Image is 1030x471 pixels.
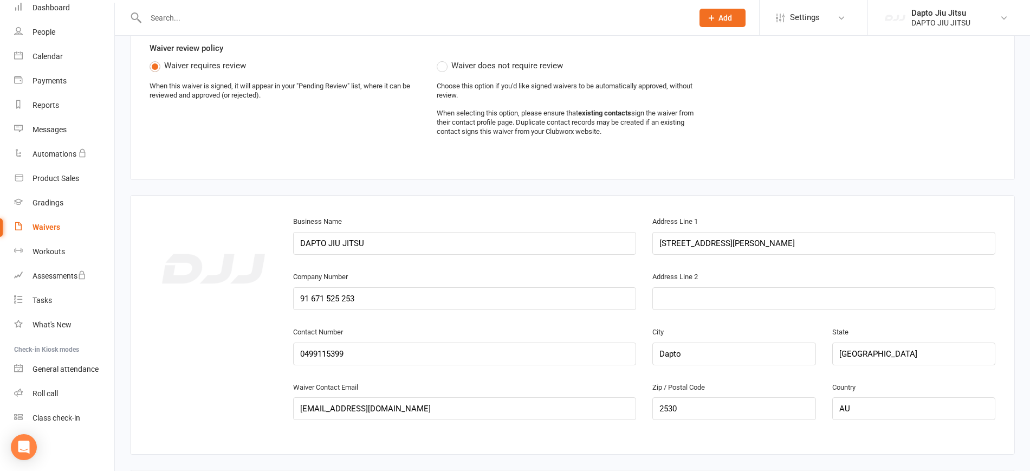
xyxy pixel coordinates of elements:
div: Open Intercom Messenger [11,434,37,460]
a: Reports [14,93,114,118]
a: Calendar [14,44,114,69]
span: Waiver does not require review [451,59,563,70]
img: thumb_image1723000370.png [884,7,906,29]
label: Company Number [293,272,348,283]
a: People [14,20,114,44]
label: Zip / Postal Code [652,382,705,393]
div: Choose this option if you'd like signed waivers to be automatically approved, without review. Whe... [437,82,708,137]
a: Class kiosk mode [14,406,114,430]
div: Dashboard [33,3,70,12]
div: Tasks [33,296,52,305]
img: 35819293-55a7-4114-837c-2293522eda30.png [159,215,268,323]
input: Search... [142,10,685,25]
label: Address Line 1 [652,216,698,228]
div: Assessments [33,272,86,280]
div: Waivers [33,223,60,231]
a: Assessments [14,264,114,288]
label: Country [832,382,856,393]
div: Dapto Jiu Jitsu [911,8,970,18]
div: Class check-in [33,414,80,422]
div: Product Sales [33,174,79,183]
a: Messages [14,118,114,142]
span: Settings [790,5,820,30]
a: Tasks [14,288,114,313]
a: Roll call [14,382,114,406]
button: Add [699,9,746,27]
a: General attendance kiosk mode [14,357,114,382]
a: What's New [14,313,114,337]
label: Waiver Contact Email [293,382,358,393]
a: Payments [14,69,114,93]
a: Workouts [14,240,114,264]
a: Gradings [14,191,114,215]
strong: existing contacts [578,109,631,117]
div: General attendance [33,365,99,373]
label: City [652,327,664,338]
div: Automations [33,150,76,158]
div: People [33,28,55,36]
div: Reports [33,101,59,109]
span: Waiver requires review [164,59,246,70]
label: Contact Number [293,327,343,338]
div: When this waiver is signed, it will appear in your "Pending Review" list, where it can be reviewe... [150,82,420,100]
div: Messages [33,125,67,134]
div: Payments [33,76,67,85]
label: Waiver review policy [150,42,223,55]
a: Automations [14,142,114,166]
a: Waivers [14,215,114,240]
label: Address Line 2 [652,272,698,283]
div: Roll call [33,389,58,398]
div: Calendar [33,52,63,61]
div: DAPTO JIU JITSU [911,18,970,28]
span: Add [718,14,732,22]
div: Workouts [33,247,65,256]
div: What's New [33,320,72,329]
div: Gradings [33,198,63,207]
a: Product Sales [14,166,114,191]
label: Business Name [293,216,342,228]
label: State [832,327,848,338]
